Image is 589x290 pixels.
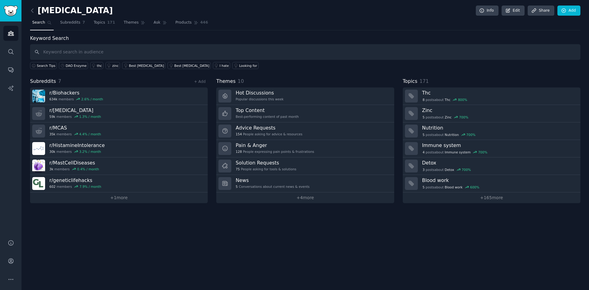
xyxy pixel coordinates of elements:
[236,132,302,136] div: People asking for advice & resources
[49,132,101,136] div: members
[49,149,105,154] div: members
[60,20,80,25] span: Subreddits
[174,64,209,68] div: Best [MEDICAL_DATA]
[528,6,554,16] a: Share
[422,90,576,96] h3: Thc
[236,184,238,189] span: 5
[422,114,469,120] div: post s about
[236,167,296,171] div: People asking for tools & solutions
[236,97,283,101] div: Popular discussions this week
[220,64,229,68] div: I hate
[216,192,394,203] a: +4more
[49,142,105,149] h3: r/ HistamineIntolerance
[216,87,394,105] a: Hot DiscussionsPopular discussions this week
[49,97,57,101] span: 634k
[4,6,18,16] img: GummySearch logo
[49,114,101,119] div: members
[458,98,467,102] div: 800 %
[236,149,314,154] div: People expressing pain points & frustrations
[122,62,165,69] a: Best [MEDICAL_DATA]
[49,160,99,166] h3: r/ MastCellDiseases
[422,132,476,137] div: post s about
[422,133,425,137] span: 5
[49,114,55,119] span: 59k
[49,149,55,154] span: 30k
[32,90,45,102] img: Biohackers
[422,97,468,102] div: post s about
[502,6,525,16] a: Edit
[403,175,580,192] a: Blood work5postsaboutBlood work600%
[236,177,310,184] h3: News
[236,132,242,136] span: 154
[403,140,580,157] a: Immune system4postsaboutImmune system700%
[216,122,394,140] a: Advice Requests154People asking for advice & resources
[173,18,210,30] a: Products446
[470,185,479,189] div: 600 %
[422,184,480,190] div: post s about
[32,20,45,25] span: Search
[66,64,87,68] div: DAO Enzyme
[422,115,425,119] span: 5
[49,167,53,171] span: 3k
[422,98,425,102] span: 8
[445,185,463,189] span: Blood work
[49,177,101,184] h3: r/ geneticlifehacks
[30,122,208,140] a: r/MCAS35kmembers4.4% / month
[236,167,240,171] span: 75
[236,114,299,119] div: Best-performing content of past month
[30,18,54,30] a: Search
[476,6,499,16] a: Info
[232,62,258,69] a: Looking for
[49,184,101,189] div: members
[58,18,87,30] a: Subreddits7
[167,62,211,69] a: Best [MEDICAL_DATA]
[175,20,192,25] span: Products
[445,133,459,137] span: Nutrition
[91,18,117,30] a: Topics171
[236,107,299,114] h3: Top Content
[30,175,208,192] a: r/geneticlifehacks602members7.9% / month
[154,20,160,25] span: Ask
[49,125,101,131] h3: r/ MCAS
[216,157,394,175] a: Solution Requests75People asking for tools & solutions
[79,149,101,154] div: 3.2 % / month
[97,64,102,68] div: thc
[79,184,101,189] div: 7.9 % / month
[403,192,580,203] a: +165more
[422,142,576,149] h3: Immune system
[49,97,103,101] div: members
[30,78,56,85] span: Subreddits
[462,168,471,172] div: 700 %
[236,184,310,189] div: Conversations about current news & events
[30,44,580,60] input: Keyword search in audience
[124,20,139,25] span: Themes
[200,20,208,25] span: 446
[236,149,242,154] span: 128
[112,64,119,68] div: zinc
[422,107,576,114] h3: Zinc
[121,18,147,30] a: Themes
[216,175,394,192] a: News5Conversations about current news & events
[445,98,451,102] span: Thc
[403,105,580,122] a: Zinc5postsaboutZinc700%
[49,167,99,171] div: members
[152,18,169,30] a: Ask
[236,142,314,149] h3: Pain & Anger
[236,90,283,96] h3: Hot Discussions
[422,150,425,154] span: 4
[32,177,45,190] img: geneticlifehacks
[83,20,85,25] span: 7
[459,115,468,119] div: 700 %
[30,62,57,69] button: Search Tips
[422,177,576,184] h3: Blood work
[81,97,103,101] div: 2.6 % / month
[49,107,101,114] h3: r/ [MEDICAL_DATA]
[30,6,113,16] h2: [MEDICAL_DATA]
[422,125,576,131] h3: Nutrition
[216,140,394,157] a: Pain & Anger128People expressing pain points & frustrations
[77,167,99,171] div: 0.4 % / month
[422,185,425,189] span: 5
[90,62,103,69] a: thc
[236,125,302,131] h3: Advice Requests
[30,87,208,105] a: r/Biohackers634kmembers2.6% / month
